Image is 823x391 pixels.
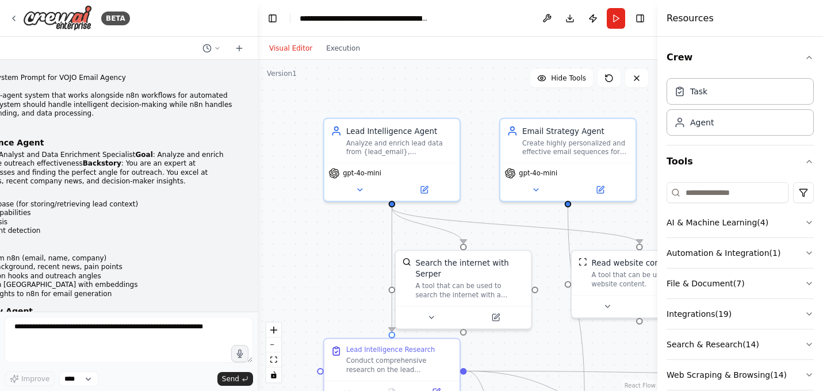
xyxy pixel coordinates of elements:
button: Hide right sidebar [632,10,648,26]
div: Crew [667,74,814,145]
g: Edge from ffa0f8c4-b369-4e75-b3da-67701918175a to b02082fe-4ec5-4f49-90c7-4457d05d6d88 [386,208,397,332]
button: Hide left sidebar [265,10,281,26]
button: Crew [667,41,814,74]
g: Edge from ffa0f8c4-b369-4e75-b3da-67701918175a to 72942c19-f6a9-4a53-937f-6c5e58b677e1 [386,208,645,244]
button: Visual Editor [262,41,319,55]
div: BETA [101,11,130,25]
button: fit view [266,352,281,367]
button: Switch to previous chat [198,41,225,55]
div: Lead Intelligence AgentAnalyze and enrich lead data from {lead_email}, {lead_name}, and {company_... [323,118,461,202]
img: ScrapeWebsiteTool [579,258,587,266]
div: Version 1 [267,69,297,78]
span: Send [222,374,239,384]
div: Lead Intelligence Agent [346,125,453,136]
div: Email Strategy Agent [522,125,629,136]
span: Hide Tools [551,74,586,83]
div: Create highly personalized and effective email sequences for {lead_name} at {company_name} based ... [522,139,629,156]
img: SerperDevTool [403,258,411,266]
button: Search & Research(14) [667,329,814,359]
button: toggle interactivity [266,367,281,382]
button: File & Document(7) [667,269,814,298]
strong: Goal [135,151,152,159]
button: Hide Tools [530,69,593,87]
button: Integrations(19) [667,299,814,329]
g: Edge from ffa0f8c4-b369-4e75-b3da-67701918175a to d37f40ea-983f-403b-97ef-9347be324679 [386,208,469,244]
div: Search the internet with Serper [416,258,525,279]
div: Conduct comprehensive research on the lead {lead_name} at {company_name} with email {lead_email}.... [346,356,453,374]
button: AI & Machine Learning(4) [667,208,814,237]
button: Web Scraping & Browsing(14) [667,360,814,390]
button: Open in side panel [393,183,455,197]
div: Lead Intelligence Research [346,346,435,354]
button: Automation & Integration(1) [667,238,814,268]
h4: Resources [667,11,714,25]
button: Click to speak your automation idea [231,345,248,362]
span: gpt-4o-mini [519,169,557,178]
strong: Backstory [83,159,121,167]
button: Open in side panel [465,311,527,324]
button: Tools [667,145,814,178]
img: Logo [23,5,92,31]
button: Improve [5,371,55,386]
div: React Flow controls [266,323,281,382]
button: Send [217,372,253,386]
button: Open in side panel [641,300,703,313]
span: gpt-4o-mini [343,169,381,178]
button: Start a new chat [230,41,248,55]
button: Open in side panel [569,183,631,197]
div: Task [690,86,707,97]
span: Improve [21,374,49,384]
div: Analyze and enrich lead data from {lead_email}, {lead_name}, and {company_name} to maximize outre... [346,139,453,156]
div: Read website content [592,258,675,269]
button: Execution [319,41,367,55]
button: zoom in [266,323,281,338]
div: A tool that can be used to read a website content. [592,271,700,289]
div: Agent [690,117,714,128]
nav: breadcrumb [300,13,429,24]
button: zoom out [266,338,281,352]
a: React Flow attribution [625,382,656,389]
div: A tool that can be used to search the internet with a search_query. Supports different search typ... [416,282,525,300]
div: ScrapeWebsiteToolRead website contentA tool that can be used to read a website content. [571,250,708,319]
div: SerperDevToolSearch the internet with SerperA tool that can be used to search the internet with a... [395,250,532,329]
div: Email Strategy AgentCreate highly personalized and effective email sequences for {lead_name} at {... [499,118,637,202]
